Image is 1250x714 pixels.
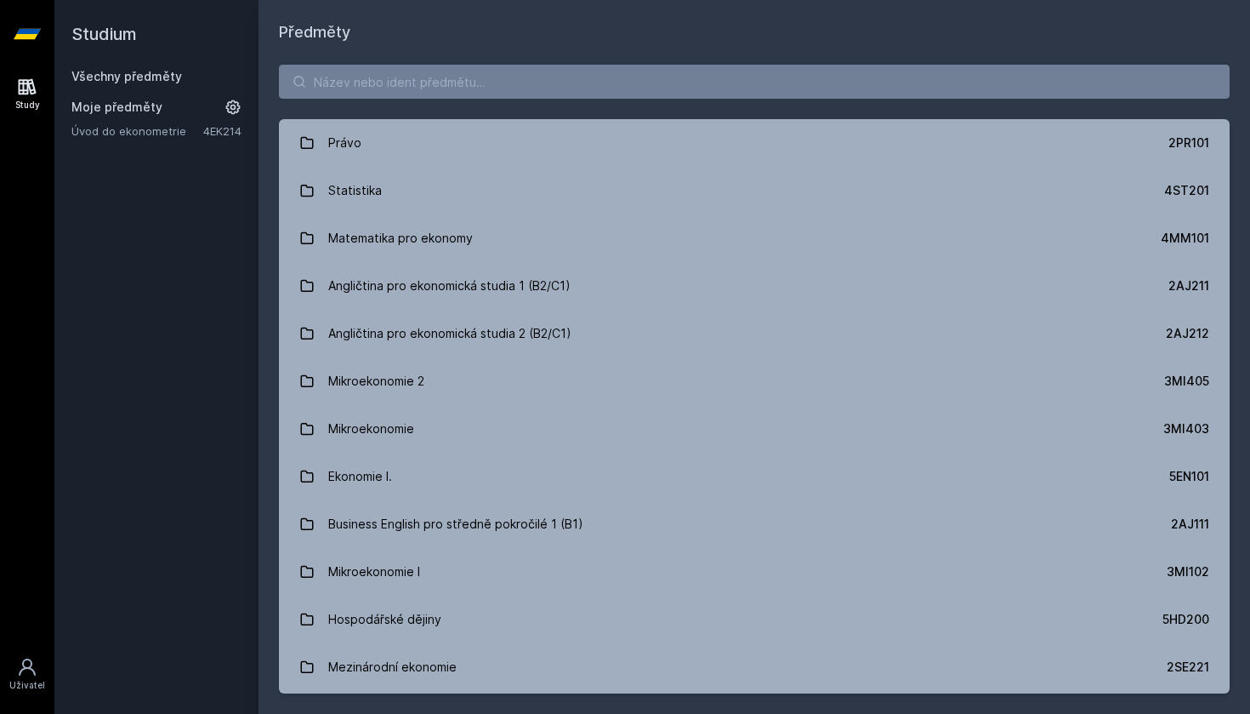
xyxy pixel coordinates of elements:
div: Mikroekonomie 2 [328,364,424,398]
a: Úvod do ekonometrie [71,123,203,140]
div: Study [15,99,40,111]
div: 2AJ111 [1171,516,1209,533]
div: Matematika pro ekonomy [328,221,473,255]
div: Business English pro středně pokročilé 1 (B1) [328,507,583,541]
div: 5EN101 [1169,468,1209,485]
div: 3MI405 [1164,373,1209,390]
a: Mikroekonomie 2 3MI405 [279,357,1230,405]
div: 2AJ212 [1166,325,1209,342]
a: Hospodářské dějiny 5HD200 [279,596,1230,643]
a: Všechny předměty [71,69,182,83]
a: Mikroekonomie I 3MI102 [279,548,1230,596]
a: Study [3,68,51,120]
div: Mezinárodní ekonomie [328,650,457,684]
a: Matematika pro ekonomy 4MM101 [279,214,1230,262]
div: 3MI102 [1167,563,1209,580]
div: 4ST201 [1164,182,1209,199]
div: Mikroekonomie [328,412,414,446]
div: Mikroekonomie I [328,555,420,589]
div: 2AJ211 [1168,277,1209,294]
a: Statistika 4ST201 [279,167,1230,214]
div: 4MM101 [1161,230,1209,247]
a: Business English pro středně pokročilé 1 (B1) 2AJ111 [279,500,1230,548]
a: Ekonomie I. 5EN101 [279,453,1230,500]
div: 2SE221 [1167,659,1209,676]
div: Hospodářské dějiny [328,603,441,637]
a: 4EK214 [203,124,241,138]
a: Angličtina pro ekonomická studia 2 (B2/C1) 2AJ212 [279,310,1230,357]
span: Moje předměty [71,99,162,116]
div: Angličtina pro ekonomická studia 1 (B2/C1) [328,269,571,303]
div: Ekonomie I. [328,460,392,494]
div: Uživatel [9,679,45,692]
a: Uživatel [3,648,51,700]
div: 5HD200 [1162,611,1209,628]
a: Mezinárodní ekonomie 2SE221 [279,643,1230,691]
input: Název nebo ident předmětu… [279,65,1230,99]
div: Právo [328,126,361,160]
a: Angličtina pro ekonomická studia 1 (B2/C1) 2AJ211 [279,262,1230,310]
h1: Předměty [279,20,1230,44]
div: Angličtina pro ekonomická studia 2 (B2/C1) [328,317,571,351]
a: Právo 2PR101 [279,119,1230,167]
div: Statistika [328,174,382,208]
a: Mikroekonomie 3MI403 [279,405,1230,453]
div: 2PR101 [1168,134,1209,151]
div: 3MI403 [1163,420,1209,437]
